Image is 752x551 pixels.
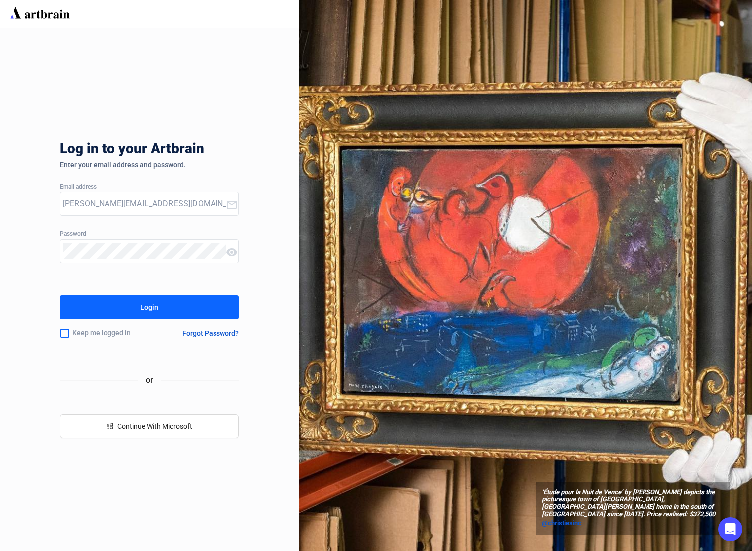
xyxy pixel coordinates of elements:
[138,374,161,386] span: or
[60,231,239,238] div: Password
[63,196,226,212] input: Your Email
[182,329,239,337] div: Forgot Password?
[107,423,113,430] span: windows
[542,518,723,528] a: @christiesinc
[542,489,723,519] span: ‘Étude pour la Nuit de Vence’ by [PERSON_NAME] depicts the picturesque town of [GEOGRAPHIC_DATA],...
[60,295,239,319] button: Login
[60,323,158,344] div: Keep me logged in
[117,422,192,430] span: Continue With Microsoft
[542,519,581,527] span: @christiesinc
[140,299,158,315] div: Login
[60,141,358,161] div: Log in to your Artbrain
[60,414,239,438] button: windowsContinue With Microsoft
[60,184,239,191] div: Email address
[718,517,742,541] div: Open Intercom Messenger
[60,161,239,169] div: Enter your email address and password.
